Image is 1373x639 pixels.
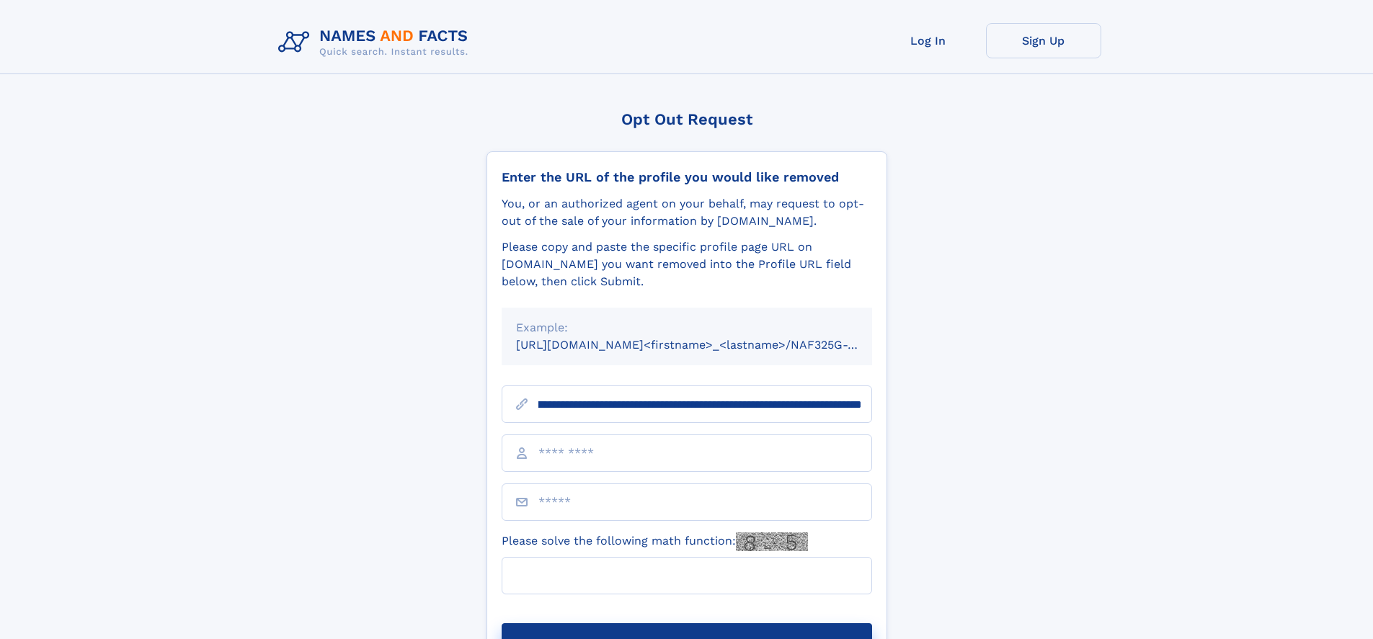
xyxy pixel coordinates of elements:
[502,195,872,230] div: You, or an authorized agent on your behalf, may request to opt-out of the sale of your informatio...
[986,23,1101,58] a: Sign Up
[272,23,480,62] img: Logo Names and Facts
[516,319,858,336] div: Example:
[502,532,808,551] label: Please solve the following math function:
[516,338,899,352] small: [URL][DOMAIN_NAME]<firstname>_<lastname>/NAF325G-xxxxxxxx
[502,238,872,290] div: Please copy and paste the specific profile page URL on [DOMAIN_NAME] you want removed into the Pr...
[486,110,887,128] div: Opt Out Request
[871,23,986,58] a: Log In
[502,169,872,185] div: Enter the URL of the profile you would like removed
